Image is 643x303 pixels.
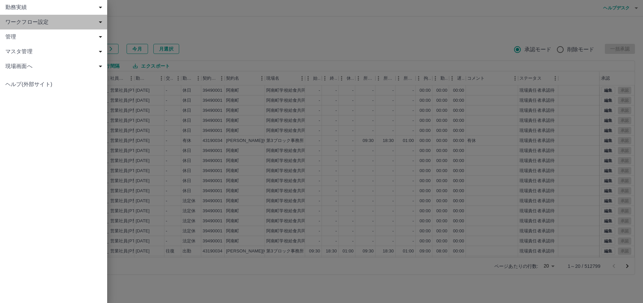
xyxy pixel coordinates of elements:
span: ヘルプ(外部サイト) [5,80,102,88]
span: ワークフロー設定 [5,18,104,26]
span: 管理 [5,33,104,41]
span: マスタ管理 [5,48,104,56]
span: 現場画面へ [5,62,104,70]
span: 勤務実績 [5,3,104,11]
